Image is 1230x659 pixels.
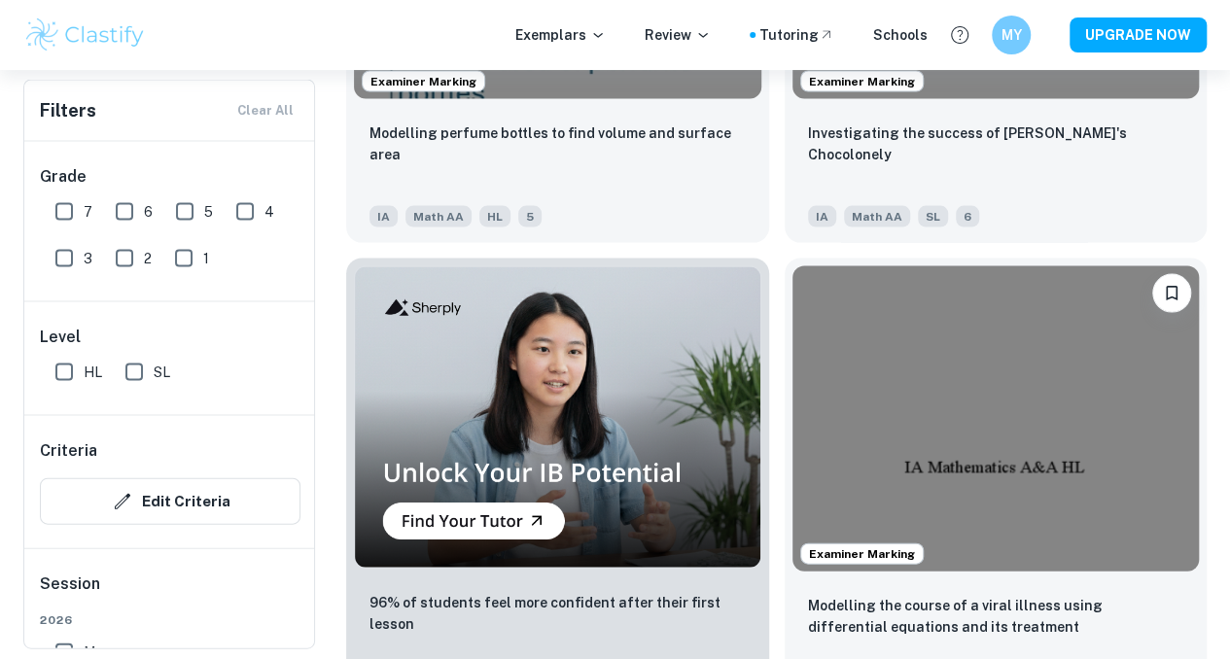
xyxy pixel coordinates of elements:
button: Edit Criteria [40,478,300,525]
a: Schools [873,24,928,46]
p: Investigating the success of Tony's Chocolonely [808,122,1184,165]
img: Math AA IA example thumbnail: Modelling the course of a viral illness [792,266,1200,572]
p: Review [645,24,711,46]
h6: Grade [40,165,300,189]
span: Examiner Marking [801,545,923,563]
p: Exemplars [515,24,606,46]
h6: Level [40,326,300,349]
span: 2026 [40,611,300,629]
span: HL [84,362,102,383]
span: HL [479,206,510,227]
span: 2 [144,248,152,269]
button: Help and Feedback [943,18,976,52]
h6: Filters [40,97,96,124]
span: SL [918,206,948,227]
span: IA [808,206,836,227]
h6: Criteria [40,439,97,463]
h6: Session [40,572,300,611]
span: 4 [264,201,274,223]
span: Math AA [405,206,472,227]
span: Math AA [844,206,910,227]
img: Thumbnail [354,266,761,569]
span: 5 [518,206,542,227]
span: 7 [84,201,92,223]
p: Modelling perfume bottles to find volume and surface area [369,122,746,165]
span: 3 [84,248,92,269]
h6: MY [1001,24,1023,46]
button: UPGRADE NOW [1070,17,1207,52]
button: MY [992,16,1031,54]
a: Tutoring [759,24,834,46]
img: Clastify logo [23,16,147,54]
span: 1 [203,248,209,269]
p: 96% of students feel more confident after their first lesson [369,592,746,635]
span: 6 [144,201,153,223]
span: 5 [204,201,213,223]
span: Examiner Marking [801,73,923,90]
span: Examiner Marking [363,73,484,90]
span: 6 [956,206,979,227]
span: SL [154,362,170,383]
p: Modelling the course of a viral illness using differential equations and its treatment [808,595,1184,638]
button: Bookmark [1152,274,1191,313]
span: IA [369,206,398,227]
